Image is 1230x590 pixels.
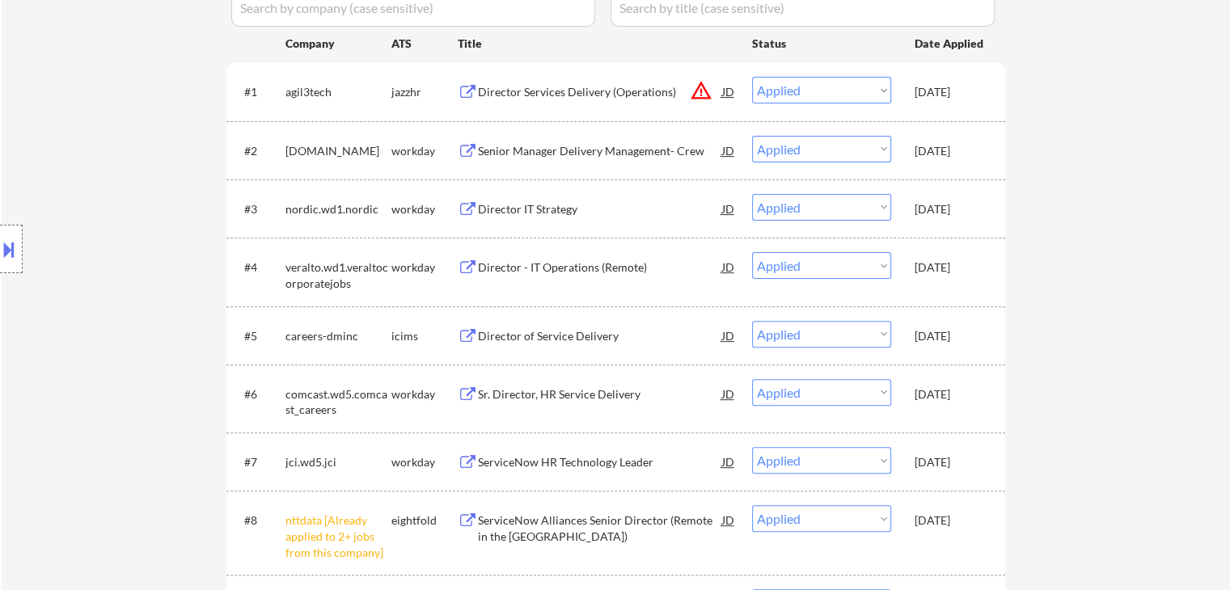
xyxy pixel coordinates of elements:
div: Director IT Strategy [478,201,722,217]
div: JD [721,505,737,534]
div: Director - IT Operations (Remote) [478,259,722,276]
div: [DATE] [915,386,986,402]
div: workday [391,143,458,159]
div: #8 [244,512,273,529]
div: #7 [244,454,273,470]
div: workday [391,259,458,276]
div: [DATE] [915,143,986,159]
div: Title [458,36,737,52]
div: [DATE] [915,454,986,470]
div: JD [721,136,737,165]
div: [DATE] [915,84,986,100]
div: Status [752,28,891,57]
div: [DATE] [915,259,986,276]
div: jci.wd5.jci [285,454,391,470]
div: workday [391,201,458,217]
div: Senior Manager Delivery Management- Crew [478,143,722,159]
div: veralto.wd1.veraltocorporatejobs [285,259,391,291]
div: nordic.wd1.nordic [285,201,391,217]
div: ATS [391,36,458,52]
button: warning_amber [690,79,712,102]
div: ServiceNow HR Technology Leader [478,454,722,470]
div: [DATE] [915,512,986,529]
div: JD [721,77,737,106]
div: agil3tech [285,84,391,100]
div: JD [721,447,737,476]
div: nttdata [Already applied to 2+ jobs from this company] [285,512,391,560]
div: Sr. Director, HR Service Delivery [478,386,722,402]
div: #1 [244,84,273,100]
div: careers-dminc [285,328,391,344]
div: Director of Service Delivery [478,328,722,344]
div: JD [721,194,737,223]
div: JD [721,379,737,408]
div: eightfold [391,512,458,529]
div: workday [391,386,458,402]
div: Company [285,36,391,52]
div: icims [391,328,458,344]
div: JD [721,321,737,350]
div: ServiceNow Alliances Senior Director (Remote in the [GEOGRAPHIC_DATA]) [478,512,722,544]
div: Date Applied [915,36,986,52]
div: [DATE] [915,328,986,344]
div: JD [721,252,737,281]
div: Director Services Delivery (Operations) [478,84,722,100]
div: jazzhr [391,84,458,100]
div: [DOMAIN_NAME] [285,143,391,159]
div: [DATE] [915,201,986,217]
div: workday [391,454,458,470]
div: comcast.wd5.comcast_careers [285,386,391,418]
